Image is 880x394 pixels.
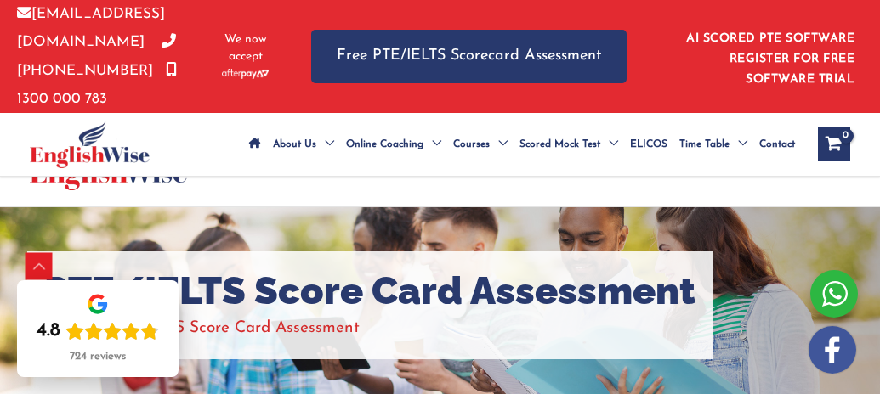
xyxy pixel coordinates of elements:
div: 724 reviews [70,350,126,363]
a: CoursesMenu Toggle [447,115,514,174]
a: Time TableMenu Toggle [673,115,753,174]
a: [EMAIL_ADDRESS][DOMAIN_NAME] [17,7,165,49]
span: Courses [453,115,490,174]
span: Menu Toggle [600,115,618,174]
a: AI SCORED PTE SOFTWARE REGISTER FOR FREE SOFTWARE TRIAL [686,32,854,86]
nav: Breadcrumbs [44,314,695,342]
a: ELICOS [624,115,673,174]
nav: Site Navigation: Main Menu [243,115,801,174]
span: We now accept [222,31,269,65]
a: Online CoachingMenu Toggle [340,115,447,174]
a: About UsMenu Toggle [267,115,340,174]
a: Contact [753,115,801,174]
span: About Us [273,115,316,174]
span: ELICOS [630,115,667,174]
span: Menu Toggle [423,115,441,174]
img: Afterpay-Logo [222,69,269,78]
span: Online Coaching [346,115,423,174]
div: Rating: 4.8 out of 5 [37,319,159,343]
img: white-facebook.png [809,326,856,374]
a: 1300 000 783 [17,64,177,106]
aside: Header Widget 1 [661,19,863,94]
h1: PTE/IELTS Score Card Assessment [44,268,695,314]
span: Time Table [679,115,730,174]
div: 4.8 [37,319,60,343]
a: View Shopping Cart, empty [818,127,850,161]
span: Menu Toggle [730,115,747,174]
span: Menu Toggle [316,115,334,174]
img: cropped-ew-logo [30,121,150,168]
span: Menu Toggle [490,115,508,174]
a: [PHONE_NUMBER] [17,35,176,77]
a: Free PTE/IELTS Scorecard Assessment [311,30,627,83]
span: Contact [759,115,795,174]
a: Scored Mock TestMenu Toggle [514,115,624,174]
span: Scored Mock Test [519,115,600,174]
span: PTE/IELTS Score Card Assessment [107,320,360,336]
